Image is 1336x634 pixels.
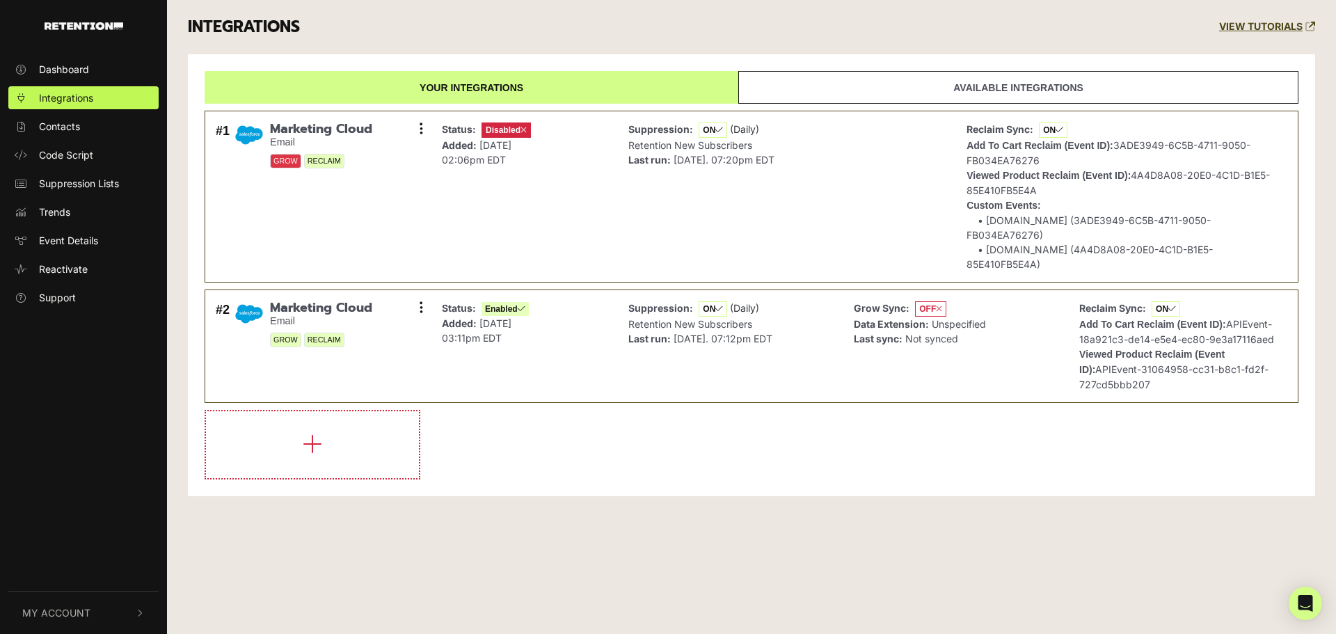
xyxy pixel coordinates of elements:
[235,122,263,149] img: Marketing Cloud
[967,122,1284,271] p: 3ADE3949-6C5B-4711-9050-FB034EA76276 4A4D8A08-20E0-4C1D-B1E5-85E410FB5E4A
[270,315,372,327] small: Email
[482,302,529,316] span: Enabled
[854,333,902,344] strong: Last sync:
[1219,21,1315,33] a: VIEW TUTORIALS
[967,123,1033,135] strong: Reclaim Sync:
[442,317,477,329] strong: Added:
[8,115,159,138] a: Contacts
[628,139,752,151] span: Retention New Subscribers
[442,317,511,344] span: [DATE] 03:11pm EDT
[188,17,300,37] h3: INTEGRATIONS
[442,139,511,166] span: [DATE] 02:06pm EDT
[1079,349,1225,375] strong: Viewed Product Reclaim (Event ID):
[8,257,159,280] a: Reactivate
[915,301,946,317] span: OFF
[730,123,759,135] span: (Daily)
[932,318,986,330] span: Unspecified
[45,22,123,30] img: Retention.com
[39,290,76,305] span: Support
[8,86,159,109] a: Integrations
[1039,122,1067,138] span: ON
[235,301,263,328] img: Marketing Cloud
[628,123,693,135] strong: Suppression:
[39,62,89,77] span: Dashboard
[39,262,88,276] span: Reactivate
[270,333,301,347] span: GROW
[270,122,372,137] span: Marketing Cloud
[216,301,230,392] div: #2
[967,140,1113,151] strong: Add To Cart Reclaim (Event ID):
[699,122,727,138] span: ON
[8,200,159,223] a: Trends
[8,286,159,309] a: Support
[1079,319,1226,330] strong: Add To Cart Reclaim (Event ID):
[8,229,159,252] a: Event Details
[39,119,80,134] span: Contacts
[628,318,752,330] span: Retention New Subscribers
[628,154,671,166] strong: Last run:
[967,170,1131,181] strong: Viewed Product Reclaim (Event ID):
[1152,301,1180,317] span: ON
[39,205,70,219] span: Trends
[304,154,344,168] span: RECLAIM
[216,122,230,271] div: #1
[967,214,1211,241] span: • [DOMAIN_NAME] (3ADE3949-6C5B-4711-9050-FB034EA76276)
[22,605,90,620] span: My Account
[442,123,476,135] strong: Status:
[905,333,958,344] span: Not synced
[1079,302,1146,314] strong: Reclaim Sync:
[1079,301,1284,392] p: APIEvent-18a921c3-de14-e5e4-ec80-9e3a17116aed APIEvent-31064958-cc31-b8c1-fd2f-727cd5bbb207
[628,302,693,314] strong: Suppression:
[967,244,1213,270] span: • [DOMAIN_NAME] (4A4D8A08-20E0-4C1D-B1E5-85E410FB5E4A)
[270,154,301,168] span: GROW
[482,122,531,138] span: Disabled
[738,71,1298,104] a: Available integrations
[39,90,93,105] span: Integrations
[39,233,98,248] span: Event Details
[967,200,1041,211] strong: Custom Events:
[1289,587,1322,620] div: Open Intercom Messenger
[270,136,372,148] small: Email
[8,592,159,634] button: My Account
[39,148,93,162] span: Code Script
[8,58,159,81] a: Dashboard
[39,176,119,191] span: Suppression Lists
[270,301,372,316] span: Marketing Cloud
[674,333,772,344] span: [DATE]. 07:12pm EDT
[730,302,759,314] span: (Daily)
[854,302,909,314] strong: Grow Sync:
[304,333,344,347] span: RECLAIM
[854,318,929,330] strong: Data Extension:
[205,71,738,104] a: Your integrations
[628,333,671,344] strong: Last run:
[442,139,477,151] strong: Added:
[674,154,774,166] span: [DATE]. 07:20pm EDT
[442,302,476,314] strong: Status:
[699,301,727,317] span: ON
[8,143,159,166] a: Code Script
[8,172,159,195] a: Suppression Lists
